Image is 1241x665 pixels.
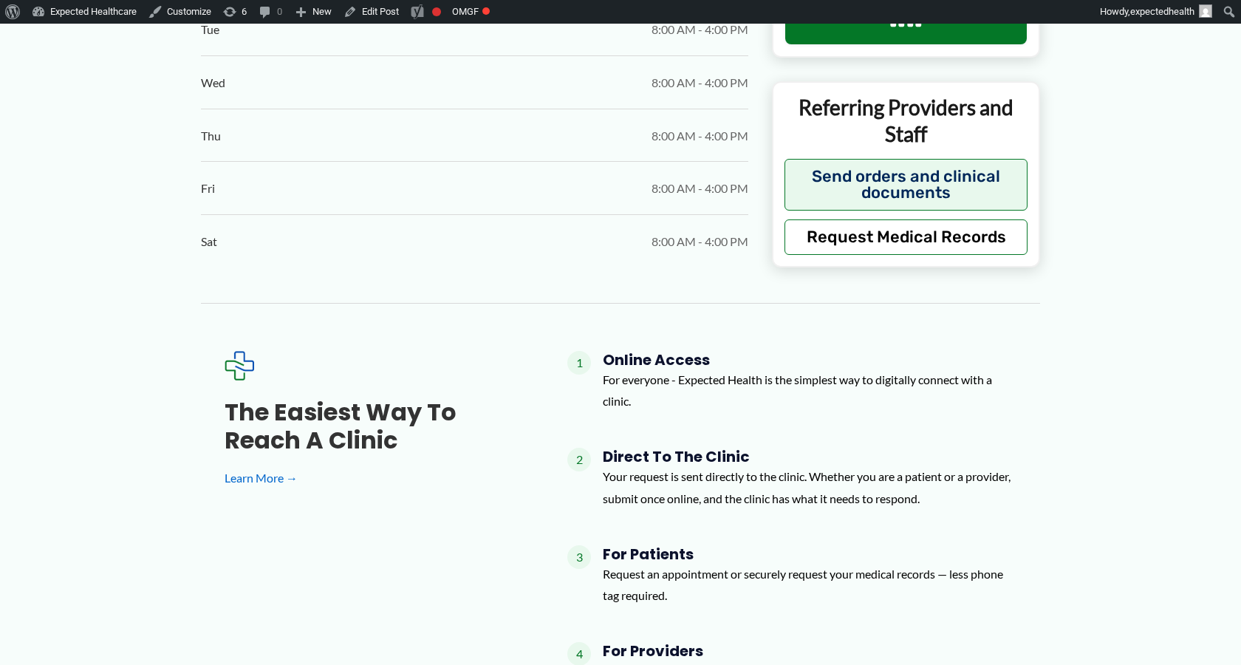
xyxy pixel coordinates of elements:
span: 2 [567,448,591,471]
span: 8:00 AM - 4:00 PM [652,125,748,147]
span: 8:00 AM - 4:00 PM [652,177,748,199]
div: Focus keyphrase not set [432,7,441,16]
h4: Online Access [603,351,1016,369]
span: 1 [567,351,591,375]
h4: Direct to the Clinic [603,448,1016,465]
h4: For Providers [603,642,1016,660]
p: Request an appointment or securely request your medical records — less phone tag required. [603,563,1016,607]
button: Send orders and clinical documents [784,159,1028,211]
span: Sat [201,231,217,253]
a: Learn More → [225,467,520,489]
span: expectedhealth [1130,6,1194,17]
p: Referring Providers and Staff [784,94,1028,148]
h4: For Patients [603,545,1016,563]
span: 8:00 AM - 4:00 PM [652,72,748,94]
span: Thu [201,125,221,147]
span: Fri [201,177,215,199]
img: Expected Healthcare Logo [225,351,254,381]
h3: The Easiest Way to Reach a Clinic [225,398,520,455]
button: Request Medical Records [784,219,1028,255]
span: 3 [567,545,591,569]
span: 8:00 AM - 4:00 PM [652,231,748,253]
p: For everyone - Expected Health is the simplest way to digitally connect with a clinic. [603,369,1016,412]
p: Your request is sent directly to the clinic. Whether you are a patient or a provider, submit once... [603,465,1016,509]
span: Wed [201,72,225,94]
span: Tue [201,18,219,41]
span: 8:00 AM - 4:00 PM [652,18,748,41]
